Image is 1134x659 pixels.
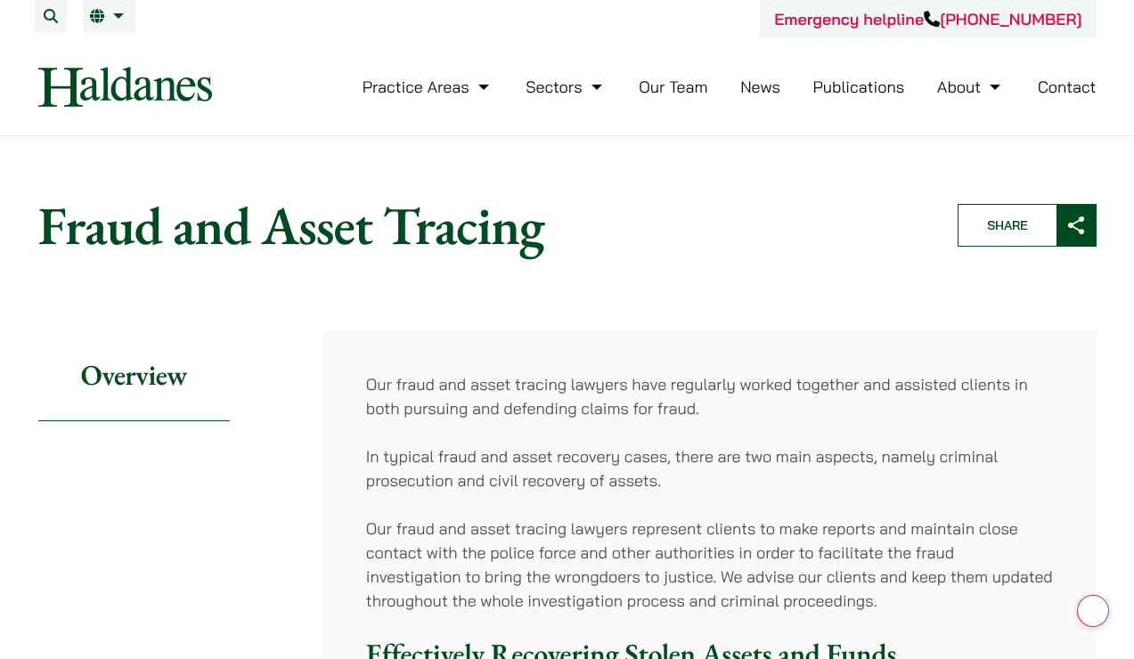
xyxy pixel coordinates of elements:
[38,67,212,107] img: Logo of Haldanes
[937,77,1005,97] a: About
[526,77,606,97] a: Sectors
[90,9,128,23] a: EN
[1038,77,1097,97] a: Contact
[813,77,905,97] a: Publications
[366,444,1054,492] p: In typical fraud and asset recovery cases, there are two main aspects, namely criminal prosecutio...
[38,329,230,421] h2: Overview
[959,205,1056,246] span: Share
[740,77,780,97] a: News
[958,204,1097,247] button: Share
[363,77,494,97] a: Practice Areas
[366,517,1054,613] p: Our fraud and asset tracing lawyers represent clients to make reports and maintain close contact ...
[38,193,927,257] h1: Fraud and Asset Tracing
[774,9,1081,29] a: Emergency helpline[PHONE_NUMBER]
[639,77,707,97] a: Our Team
[366,372,1054,420] p: Our fraud and asset tracing lawyers have regularly worked together and assisted clients in both p...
